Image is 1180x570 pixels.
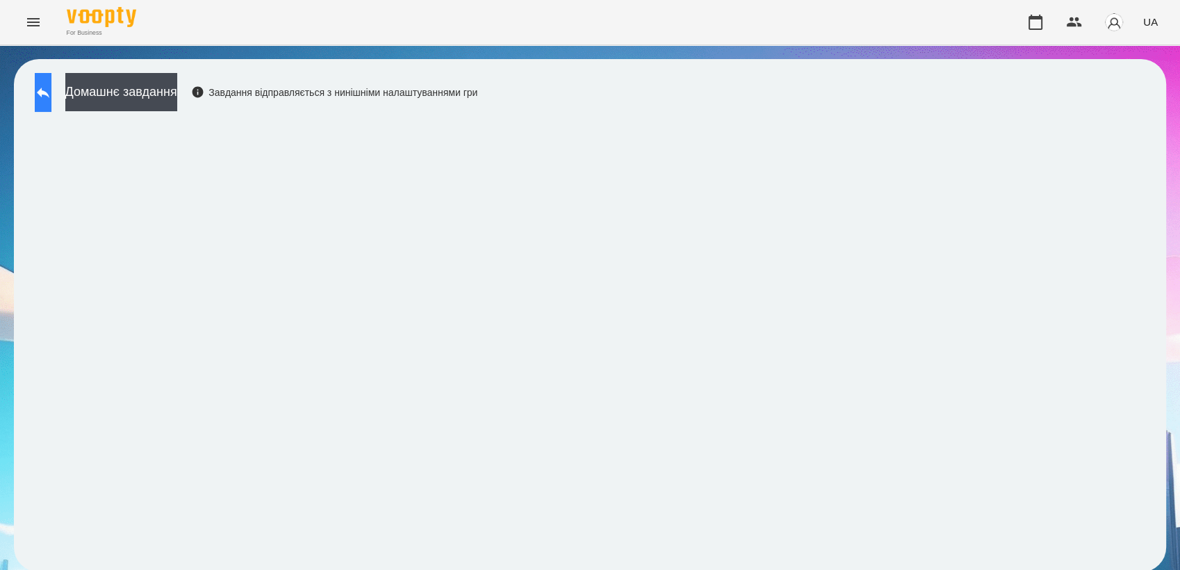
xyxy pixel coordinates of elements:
[17,6,50,39] button: Menu
[67,7,136,27] img: Voopty Logo
[1138,9,1163,35] button: UA
[1104,13,1124,32] img: avatar_s.png
[1143,15,1158,29] span: UA
[65,73,177,111] button: Домашнє завдання
[191,85,478,99] div: Завдання відправляється з нинішніми налаштуваннями гри
[67,28,136,38] span: For Business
